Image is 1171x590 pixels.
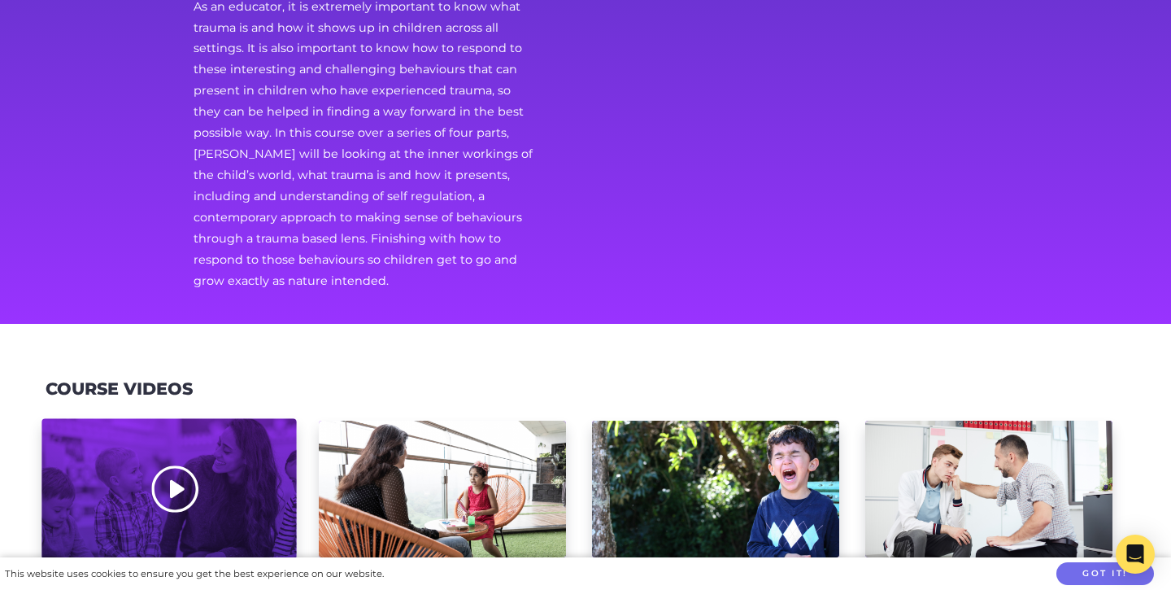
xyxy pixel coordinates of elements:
h3: Course Videos [46,379,193,400]
button: Got it! [1056,562,1154,586]
div: Open Intercom Messenger [1116,535,1155,574]
div: This website uses cookies to ensure you get the best experience on our website. [5,566,384,583]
